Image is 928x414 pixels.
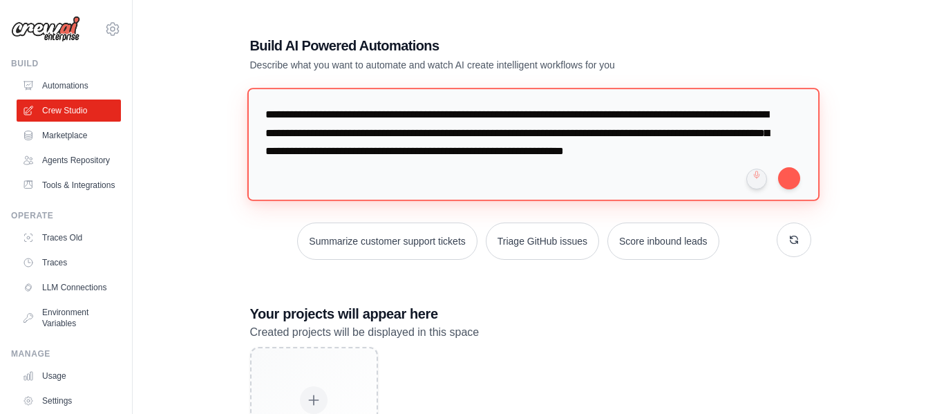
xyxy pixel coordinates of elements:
[859,348,928,414] div: Widget de chat
[17,100,121,122] a: Crew Studio
[859,348,928,414] iframe: Chat Widget
[11,16,80,42] img: Logo
[486,223,599,260] button: Triage GitHub issues
[17,174,121,196] a: Tools & Integrations
[17,390,121,412] a: Settings
[17,124,121,147] a: Marketplace
[250,304,811,323] h3: Your projects will appear here
[250,323,811,341] p: Created projects will be displayed in this space
[250,58,714,72] p: Describe what you want to automate and watch AI create intelligent workflows for you
[746,169,767,189] button: Click to speak your automation idea
[11,210,121,221] div: Operate
[17,365,121,387] a: Usage
[17,227,121,249] a: Traces Old
[11,348,121,359] div: Manage
[17,75,121,97] a: Automations
[17,252,121,274] a: Traces
[297,223,477,260] button: Summarize customer support tickets
[17,301,121,335] a: Environment Variables
[17,149,121,171] a: Agents Repository
[607,223,719,260] button: Score inbound leads
[777,223,811,257] button: Get new suggestions
[17,276,121,299] a: LLM Connections
[11,58,121,69] div: Build
[250,36,714,55] h1: Build AI Powered Automations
